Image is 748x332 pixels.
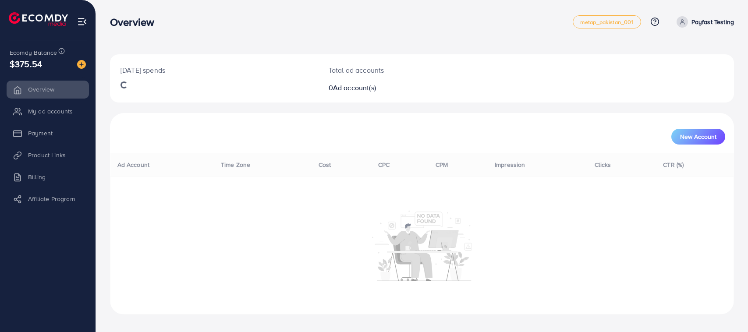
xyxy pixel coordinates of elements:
p: [DATE] spends [121,65,308,75]
img: logo [9,12,68,26]
span: Ad account(s) [333,83,376,92]
button: New Account [671,129,725,145]
a: metap_pakistan_001 [573,15,641,28]
h2: 0 [329,84,464,92]
span: Ecomdy Balance [10,48,57,57]
h3: Overview [110,16,161,28]
span: New Account [680,134,716,140]
p: Payfast Testing [691,17,734,27]
img: image [77,60,86,69]
a: Payfast Testing [673,16,734,28]
span: metap_pakistan_001 [580,19,634,25]
img: menu [77,17,87,27]
span: $375.54 [10,57,42,70]
p: Total ad accounts [329,65,464,75]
